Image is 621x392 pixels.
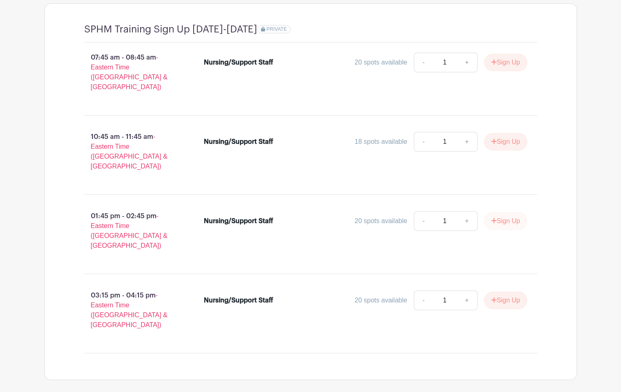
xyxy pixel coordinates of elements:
[204,216,273,226] div: Nursing/Support Staff
[457,211,477,231] a: +
[355,295,407,305] div: 20 spots available
[457,53,477,72] a: +
[71,287,191,333] p: 03:15 pm - 04:15 pm
[414,291,433,310] a: -
[355,216,407,226] div: 20 spots available
[204,137,273,147] div: Nursing/Support Staff
[484,54,527,71] button: Sign Up
[91,212,168,249] span: - Eastern Time ([GEOGRAPHIC_DATA] & [GEOGRAPHIC_DATA])
[484,133,527,150] button: Sign Up
[266,26,287,32] span: PRIVATE
[91,54,168,90] span: - Eastern Time ([GEOGRAPHIC_DATA] & [GEOGRAPHIC_DATA])
[91,133,168,170] span: - Eastern Time ([GEOGRAPHIC_DATA] & [GEOGRAPHIC_DATA])
[414,132,433,152] a: -
[204,58,273,67] div: Nursing/Support Staff
[355,137,407,147] div: 18 spots available
[71,49,191,95] p: 07:45 am - 08:45 am
[457,291,477,310] a: +
[71,129,191,175] p: 10:45 am - 11:45 am
[84,23,257,35] h4: SPHM Training Sign Up [DATE]-[DATE]
[204,295,273,305] div: Nursing/Support Staff
[484,292,527,309] button: Sign Up
[91,292,168,328] span: - Eastern Time ([GEOGRAPHIC_DATA] & [GEOGRAPHIC_DATA])
[414,211,433,231] a: -
[355,58,407,67] div: 20 spots available
[457,132,477,152] a: +
[414,53,433,72] a: -
[71,208,191,254] p: 01:45 pm - 02:45 pm
[484,212,527,230] button: Sign Up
